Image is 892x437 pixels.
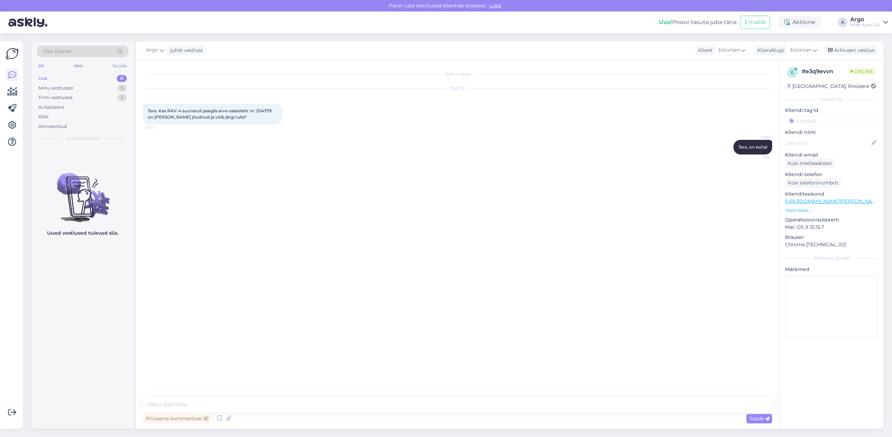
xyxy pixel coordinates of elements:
p: Brauser [785,234,878,241]
a: ArgoHMK Auto OÜ [850,17,888,28]
p: Kliendi tag'id [785,107,878,114]
div: AI Assistent [38,104,64,111]
p: Uued vestlused tulevad siia. [47,229,118,237]
div: Web [72,61,84,70]
div: Proovi tasuta juba täna: [659,18,737,27]
div: Aktiivne [778,16,821,29]
div: Küsi telefoninumbrit [785,178,841,188]
div: 2 [117,94,127,101]
div: A [838,17,847,27]
span: Argo [744,134,770,140]
div: [PERSON_NAME] [785,255,878,262]
span: Estonian [718,46,740,54]
div: Tiimi vestlused [38,94,72,101]
b: Uus! [659,19,672,25]
input: Lisa tag [785,115,878,126]
span: 12:14 [744,155,770,160]
div: HMK Auto OÜ [850,22,880,28]
div: Privaatne kommentaar [143,414,211,423]
span: Estonian [790,46,812,54]
div: Klient [695,47,713,54]
div: Küsi meiliaadressi [785,159,835,168]
div: Uus [38,75,47,82]
span: Tere. Kas RAV-4 suunatuli peeglis arve-saateleht nr: 204379 on [PERSON_NAME] jõudnud ja võib järg... [148,108,272,120]
span: e [791,70,794,75]
div: Kõik [38,113,48,120]
img: No chats [31,160,134,223]
div: Klienditugi [755,47,784,54]
p: Mac OS X 10.15.7 [785,224,878,231]
p: Märkmed [785,266,878,273]
div: Arhiveeri vestlus [824,46,877,55]
p: Kliendi telefon [785,171,878,178]
img: Askly Logo [6,47,19,60]
span: Luba [487,2,503,9]
p: Kliendi email [785,151,878,159]
p: Operatsioonisüsteem [785,216,878,224]
div: 0 [117,75,127,82]
div: Socials [111,61,128,70]
p: Vaata edasi ... [785,207,878,213]
div: juhib vestlust [168,47,203,54]
div: 5 [117,85,127,92]
span: 12:02 [145,125,171,130]
div: Vestlus algas [143,71,772,77]
span: Uued vestlused [67,135,99,142]
div: Kliendi info [785,96,878,103]
div: [DATE] [143,85,772,92]
div: All [37,61,45,70]
span: Otsi kliente [43,48,71,55]
span: Online [848,68,876,75]
div: Argo [850,17,880,22]
p: Chrome [TECHNICAL_ID] [785,241,878,248]
p: Klienditeekond [785,190,878,198]
div: # e3q9evvn [802,67,848,76]
span: Argo [146,46,158,54]
p: Kliendi nimi [785,129,878,136]
span: Tere, on kohal [738,144,767,150]
div: Arhiveeritud [38,123,67,130]
a: [URL][DOMAIN_NAME][PERSON_NAME] [785,198,881,204]
div: [GEOGRAPHIC_DATA], Riisipere [787,83,869,90]
button: Emailid [740,16,770,29]
div: Minu vestlused [38,85,73,92]
span: Saada [749,415,769,422]
input: Lisa nimi [785,139,870,147]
